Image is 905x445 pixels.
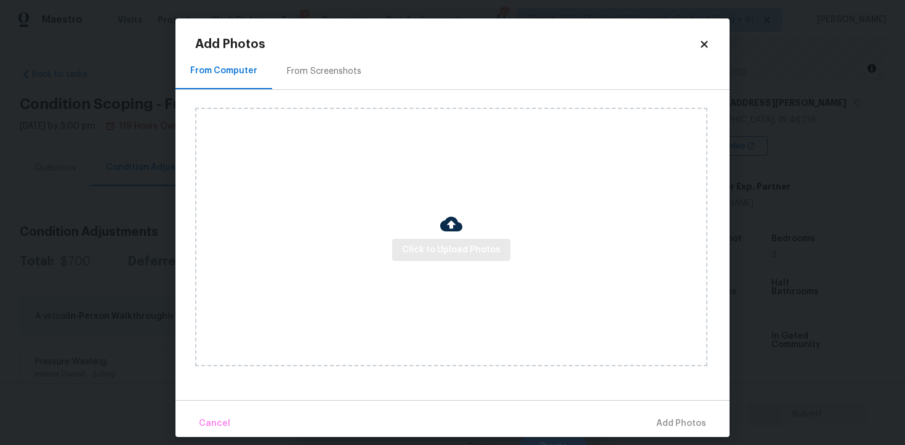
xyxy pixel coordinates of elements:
[287,65,361,78] div: From Screenshots
[194,411,235,437] button: Cancel
[190,65,257,77] div: From Computer
[199,416,230,431] span: Cancel
[392,239,510,262] button: Click to Upload Photos
[440,213,462,235] img: Cloud Upload Icon
[195,38,699,50] h2: Add Photos
[402,243,501,258] span: Click to Upload Photos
